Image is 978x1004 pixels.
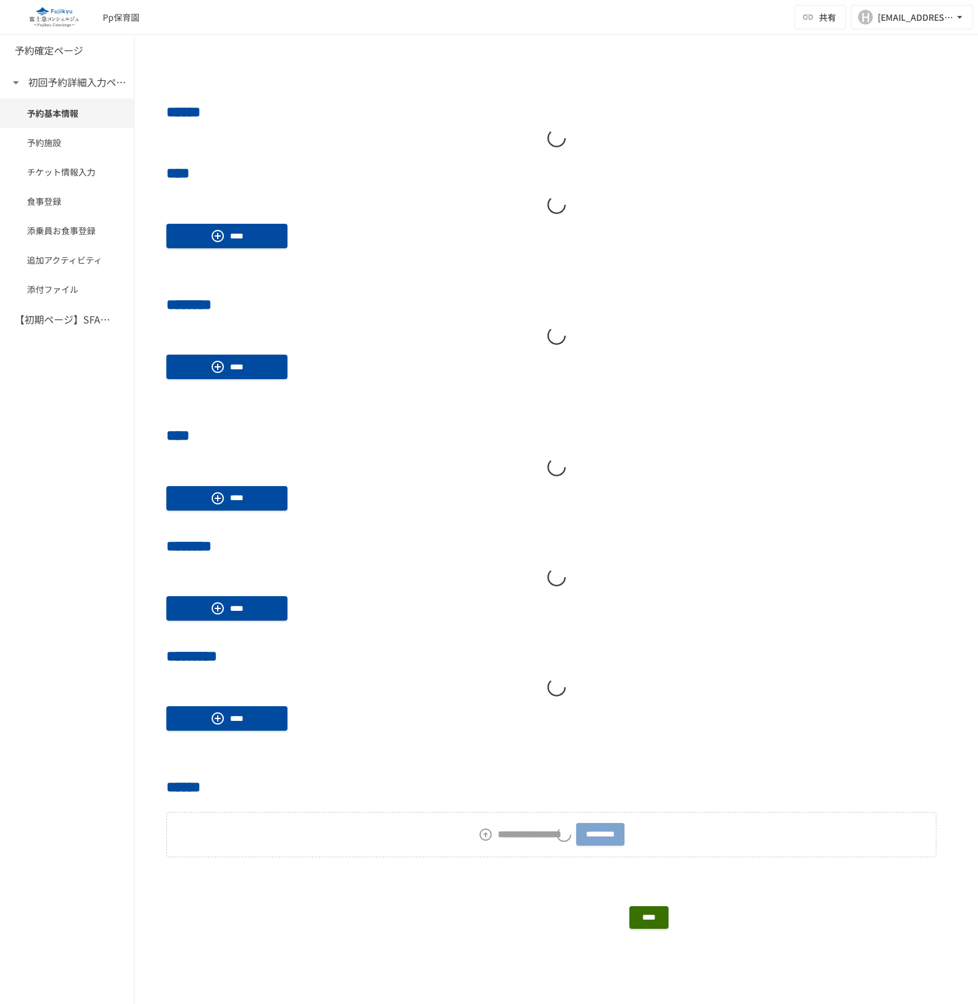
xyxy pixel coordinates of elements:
span: 添付ファイル [27,282,107,296]
span: 追加アクティビティ [27,253,107,267]
div: H [858,10,873,24]
span: 予約基本情報 [27,106,107,120]
span: 共有 [819,10,836,24]
span: 食事登録 [27,194,107,208]
button: H[EMAIL_ADDRESS][DOMAIN_NAME] [851,5,973,29]
span: チケット情報入力 [27,165,107,179]
button: 共有 [795,5,846,29]
h6: 予約確定ページ [15,43,83,59]
span: 添乗員お食事登録 [27,224,107,237]
h6: 初回予約詳細入力ページ [28,75,126,90]
div: Pp保育園 [103,11,139,24]
span: 予約施設 [27,136,107,149]
div: [EMAIL_ADDRESS][DOMAIN_NAME] [878,10,954,25]
img: eQeGXtYPV2fEKIA3pizDiVdzO5gJTl2ahLbsPaD2E4R [15,7,93,27]
h6: 【初期ページ】SFAの会社同期 [15,312,113,328]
